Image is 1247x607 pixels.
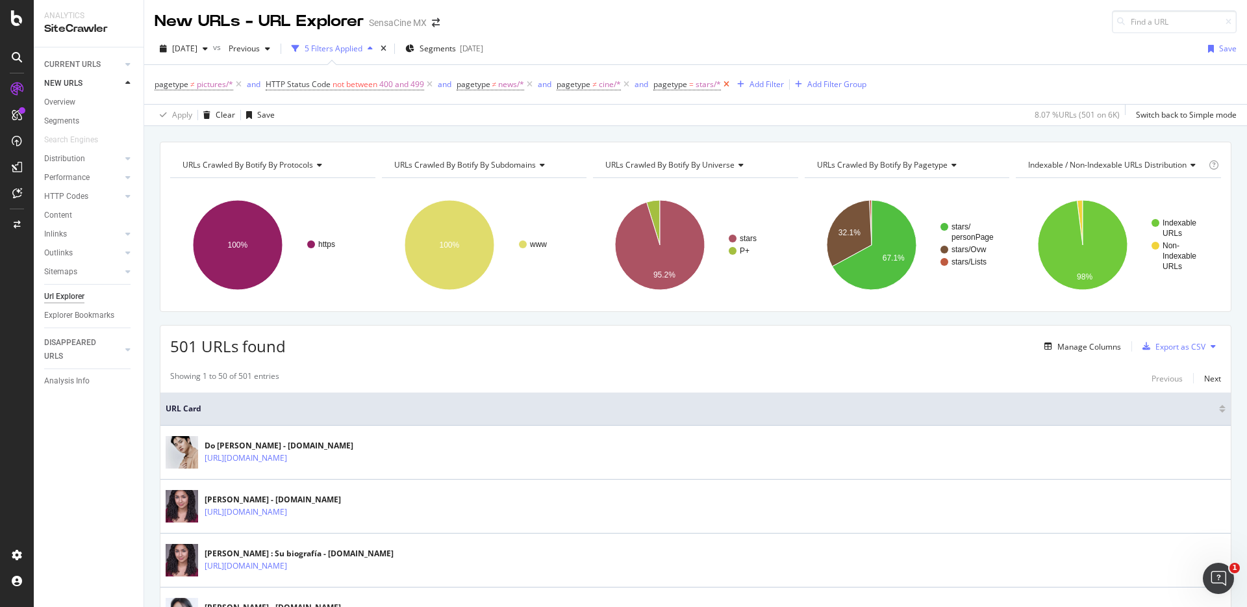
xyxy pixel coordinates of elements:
[155,79,188,90] span: pagetype
[1112,10,1237,33] input: Find a URL
[155,38,213,59] button: [DATE]
[44,152,85,166] div: Distribution
[635,79,648,90] div: and
[1204,370,1221,386] button: Next
[44,246,73,260] div: Outlinks
[166,403,1216,415] span: URL Card
[593,188,796,302] div: A chart.
[1163,229,1182,238] text: URLs
[400,38,488,59] button: Segments[DATE]
[382,188,587,302] svg: A chart.
[44,265,121,279] a: Sitemaps
[44,114,134,128] a: Segments
[44,190,88,203] div: HTTP Codes
[166,428,198,477] img: main image
[1136,109,1237,120] div: Switch back to Simple mode
[172,109,192,120] div: Apply
[805,188,1008,302] div: A chart.
[198,105,235,125] button: Clear
[1163,262,1182,271] text: URLs
[44,133,111,147] a: Search Engines
[592,79,597,90] span: ≠
[44,96,75,109] div: Overview
[599,75,621,94] span: cine/*
[44,209,72,222] div: Content
[44,171,121,185] a: Performance
[44,58,121,71] a: CURRENT URLS
[635,78,648,90] button: and
[1152,373,1183,384] div: Previous
[1016,188,1219,302] svg: A chart.
[1163,241,1179,250] text: Non-
[247,78,260,90] button: and
[44,309,114,322] div: Explorer Bookmarks
[438,79,451,90] div: and
[492,79,497,90] span: ≠
[166,482,198,531] img: main image
[44,265,77,279] div: Sitemaps
[44,133,98,147] div: Search Engines
[438,78,451,90] button: and
[538,78,551,90] button: and
[228,240,248,250] text: 100%
[44,336,121,363] a: DISAPPEARED URLS
[197,75,233,94] span: pictures/*
[1203,563,1234,594] iframe: Intercom live chat
[44,290,84,303] div: Url Explorer
[749,79,784,90] div: Add Filter
[180,155,364,175] h4: URLs Crawled By Botify By protocols
[369,16,427,29] div: SensaCine MX
[838,228,861,237] text: 32.1%
[653,79,687,90] span: pagetype
[740,234,757,243] text: stars
[394,159,536,170] span: URLs Crawled By Botify By subdomains
[247,79,260,90] div: and
[155,10,364,32] div: New URLs - URL Explorer
[223,43,260,54] span: Previous
[653,270,675,279] text: 95.2%
[814,155,998,175] h4: URLs Crawled By Botify By pagetype
[817,159,948,170] span: URLs Crawled By Botify By pagetype
[170,188,375,302] svg: A chart.
[603,155,787,175] h4: URLs Crawled By Botify By universe
[44,336,110,363] div: DISAPPEARED URLS
[1203,38,1237,59] button: Save
[318,240,335,249] text: https
[44,171,90,185] div: Performance
[44,290,134,303] a: Url Explorer
[1131,105,1237,125] button: Switch back to Simple mode
[439,240,459,250] text: 100%
[44,10,133,21] div: Analytics
[1028,159,1187,170] span: Indexable / Non-Indexable URLs distribution
[44,21,133,36] div: SiteCrawler
[1163,252,1196,261] text: Indexable
[333,79,377,90] span: not between
[44,227,67,241] div: Inlinks
[790,77,866,92] button: Add Filter Group
[44,77,82,90] div: NEW URLS
[432,18,440,27] div: arrow-right-arrow-left
[216,109,235,120] div: Clear
[241,105,275,125] button: Save
[155,105,192,125] button: Apply
[1219,43,1237,54] div: Save
[44,77,121,90] a: NEW URLS
[205,452,287,465] a: [URL][DOMAIN_NAME]
[190,79,195,90] span: ≠
[882,253,904,263] text: 67.1%
[538,79,551,90] div: and
[1057,341,1121,352] div: Manage Columns
[205,494,341,506] div: [PERSON_NAME] - [DOMAIN_NAME]
[379,75,424,94] span: 400 and 499
[257,109,275,120] div: Save
[183,159,313,170] span: URLs Crawled By Botify By protocols
[170,335,286,357] span: 501 URLs found
[696,75,721,94] span: stars/*
[213,42,223,53] span: vs
[1137,336,1205,357] button: Export as CSV
[951,257,987,266] text: stars/Lists
[1163,218,1196,227] text: Indexable
[951,233,994,242] text: personPage
[392,155,575,175] h4: URLs Crawled By Botify By subdomains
